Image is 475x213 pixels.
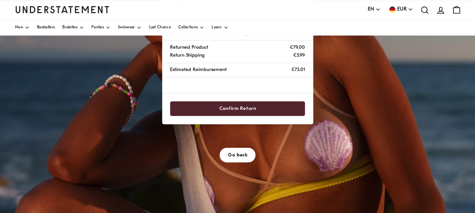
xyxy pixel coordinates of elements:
button: EN [368,5,381,14]
span: Confirm Return [219,102,256,116]
span: Collections [178,26,198,29]
p: Return Shipping [170,51,204,59]
span: Panties [91,26,104,29]
p: €79.00 [290,43,305,51]
span: Bestsellers [37,26,55,29]
button: Confirm Return [170,101,305,116]
button: Go back [220,148,256,162]
span: EN [368,5,374,14]
a: Swimwear [118,20,141,35]
a: Last Chance [149,20,170,35]
a: Bestsellers [37,20,55,35]
p: Estimated Reimbursement [170,66,227,74]
span: New [15,26,23,29]
a: Understatement Homepage [15,6,110,13]
p: €5.99 [293,51,305,59]
p: €73.01 [291,66,305,74]
span: Go back [228,148,248,162]
span: Last Chance [149,26,170,29]
a: Learn [212,20,228,35]
a: Panties [91,20,110,35]
span: EUR [397,5,407,14]
a: Collections [178,20,204,35]
p: Returned Product [170,43,208,51]
button: EUR [388,5,413,14]
span: Swimwear [118,26,135,29]
a: Bralettes [62,20,84,35]
span: Learn [212,26,222,29]
a: New [15,20,29,35]
span: Bralettes [62,26,77,29]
